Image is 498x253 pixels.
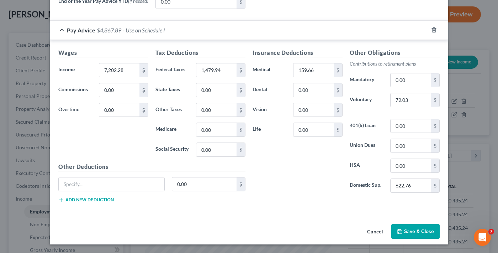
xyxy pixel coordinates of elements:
[196,83,237,97] input: 0.00
[196,143,237,156] input: 0.00
[55,103,95,117] label: Overtime
[334,63,342,77] div: $
[350,48,440,57] h5: Other Obligations
[196,123,237,136] input: 0.00
[99,103,139,117] input: 0.00
[346,159,387,173] label: HSA
[99,63,139,77] input: 0.00
[346,139,387,153] label: Union Dues
[391,179,431,192] input: 0.00
[59,177,164,191] input: Specify...
[249,103,290,117] label: Vision
[196,63,237,77] input: 0.00
[293,83,334,97] input: 0.00
[58,48,148,57] h5: Wages
[237,83,245,97] div: $
[391,119,431,133] input: 0.00
[152,83,192,97] label: State Taxes
[152,123,192,137] label: Medicare
[334,123,342,136] div: $
[334,103,342,117] div: $
[237,177,245,191] div: $
[152,143,192,157] label: Social Security
[58,162,245,171] h5: Other Deductions
[431,179,439,192] div: $
[249,63,290,77] label: Medical
[346,73,387,87] label: Mandatory
[123,27,165,33] span: - Use on Schedule I
[58,197,114,203] button: Add new deduction
[155,48,245,57] h5: Tax Deductions
[488,229,494,234] span: 7
[237,63,245,77] div: $
[139,103,148,117] div: $
[431,159,439,172] div: $
[152,63,192,77] label: Federal Taxes
[55,83,95,97] label: Commissions
[391,159,431,172] input: 0.00
[391,73,431,87] input: 0.00
[67,27,95,33] span: Pay Advice
[99,83,139,97] input: 0.00
[391,93,431,107] input: 0.00
[431,93,439,107] div: $
[346,93,387,107] label: Voluntary
[139,83,148,97] div: $
[172,177,237,191] input: 0.00
[293,103,334,117] input: 0.00
[196,103,237,117] input: 0.00
[391,224,440,239] button: Save & Close
[249,83,290,97] label: Dental
[237,143,245,156] div: $
[249,123,290,137] label: Life
[152,103,192,117] label: Other Taxes
[237,123,245,136] div: $
[346,119,387,133] label: 401(k) Loan
[334,83,342,97] div: $
[293,63,334,77] input: 0.00
[391,139,431,153] input: 0.00
[431,119,439,133] div: $
[139,63,148,77] div: $
[97,27,121,33] span: $4,867.89
[474,229,491,246] iframe: Intercom live chat
[431,139,439,153] div: $
[253,48,343,57] h5: Insurance Deductions
[431,73,439,87] div: $
[350,60,440,67] p: Contributions to retirement plans
[346,179,387,193] label: Domestic Sup.
[293,123,334,136] input: 0.00
[361,225,388,239] button: Cancel
[237,103,245,117] div: $
[58,66,75,72] span: Income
